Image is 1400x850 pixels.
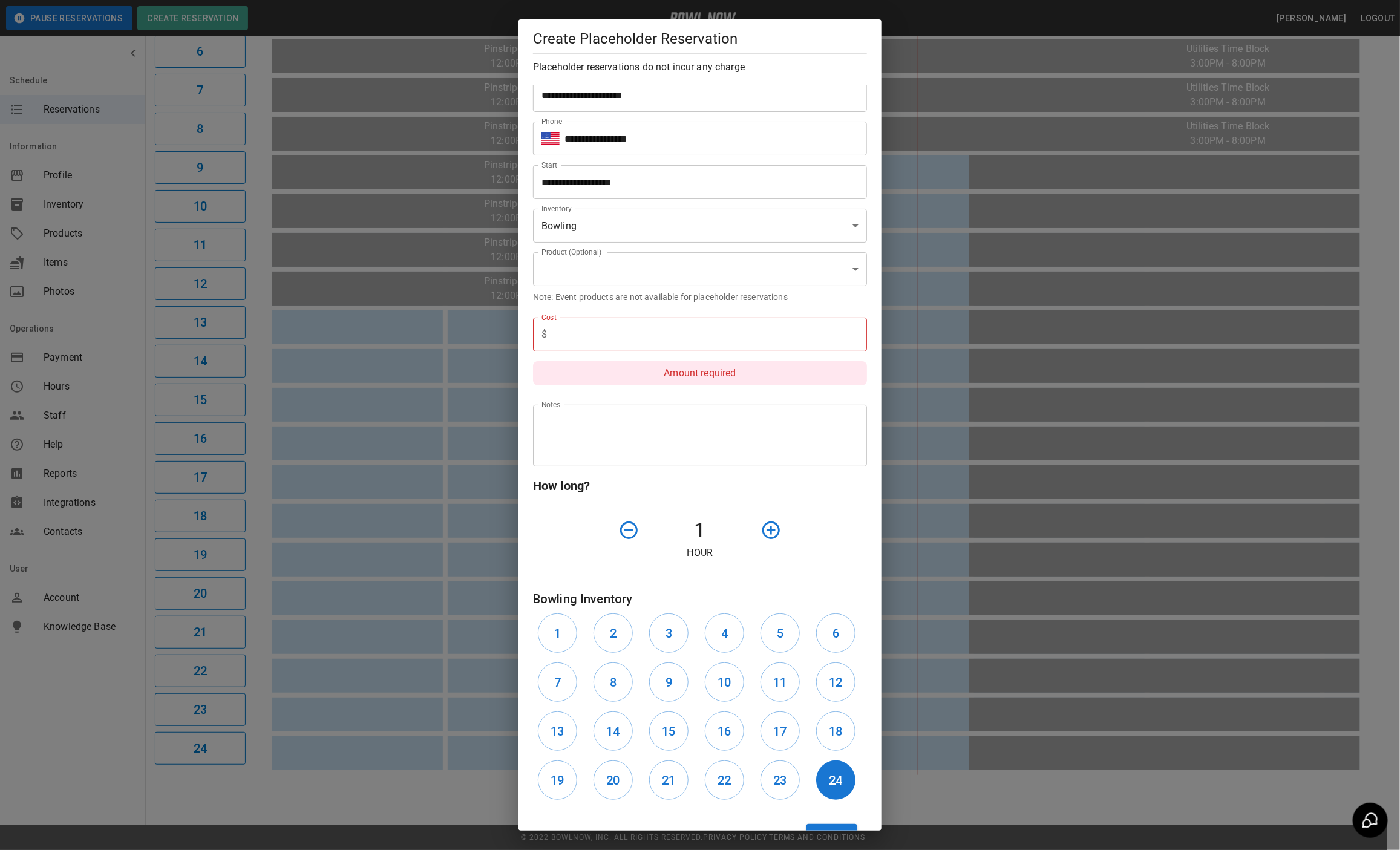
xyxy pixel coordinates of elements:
[816,662,855,702] button: 12
[594,711,633,751] button: 14
[533,165,859,199] input: Choose date, selected date is Oct 14, 2025
[554,624,561,643] h6: 1
[718,673,731,692] h6: 10
[533,546,867,560] p: Hour
[666,624,672,643] h6: 3
[705,711,744,751] button: 16
[538,662,577,702] button: 7
[761,662,800,702] button: 11
[649,662,689,702] button: 9
[718,722,731,741] h6: 16
[538,760,577,800] button: 19
[533,291,867,303] p: Note: Event products are not available for placeholder reservations
[666,673,672,692] h6: 9
[721,624,728,643] h6: 4
[761,760,800,800] button: 23
[649,613,689,653] button: 3
[533,361,867,385] p: Amount required
[705,613,744,653] button: 4
[541,160,557,170] label: Start
[649,760,689,800] button: 21
[538,711,577,751] button: 13
[816,760,855,800] button: 24
[594,760,633,800] button: 20
[606,722,620,741] h6: 14
[816,711,855,751] button: 18
[773,673,787,692] h6: 11
[662,722,675,741] h6: 15
[718,771,731,790] h6: 22
[773,771,787,790] h6: 23
[816,613,855,653] button: 6
[705,760,744,800] button: 22
[533,476,867,495] h6: How long?
[761,711,800,751] button: 17
[705,662,744,702] button: 10
[777,624,783,643] h6: 5
[610,673,617,692] h6: 8
[551,771,564,790] h6: 19
[649,711,689,751] button: 15
[662,771,675,790] h6: 21
[829,722,842,741] h6: 18
[594,662,633,702] button: 8
[644,518,756,543] h4: 1
[538,613,577,653] button: 1
[541,116,562,126] label: Phone
[533,209,867,243] div: Bowling
[829,771,842,790] h6: 24
[533,59,867,76] h6: Placeholder reservations do not incur any charge
[533,252,867,286] div: ​
[773,722,787,741] h6: 17
[594,613,633,653] button: 2
[554,673,561,692] h6: 7
[541,327,547,342] p: $
[533,589,867,609] h6: Bowling Inventory
[551,722,564,741] h6: 13
[606,771,620,790] h6: 20
[761,613,800,653] button: 5
[832,624,839,643] h6: 6
[533,29,867,48] h5: Create Placeholder Reservation
[610,624,617,643] h6: 2
[541,129,560,148] button: Select country
[829,673,842,692] h6: 12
